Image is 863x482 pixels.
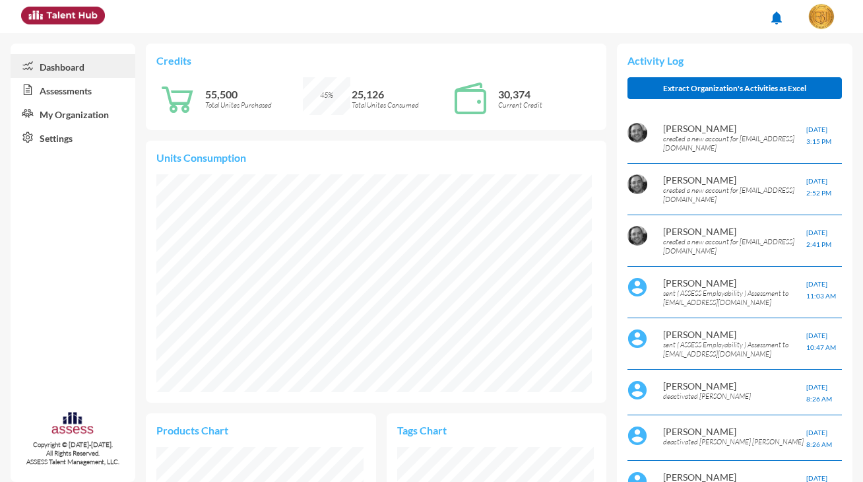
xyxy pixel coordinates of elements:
p: [PERSON_NAME] [663,174,806,186]
img: default%20profile%20image.svg [627,329,647,349]
p: Credits [156,54,596,67]
span: [DATE] 11:03 AM [806,280,836,300]
img: default%20profile%20image.svg [627,380,647,400]
a: Dashboard [11,54,135,78]
p: [PERSON_NAME] [663,426,806,437]
p: [PERSON_NAME] [663,226,806,237]
span: [DATE] 2:52 PM [806,177,831,197]
p: sent ( ASSESS Employability ) Assessment to [EMAIL_ADDRESS][DOMAIN_NAME] [663,289,806,307]
p: Total Unites Purchased [205,100,303,110]
p: [PERSON_NAME] [663,123,806,134]
p: sent ( ASSESS Employability ) Assessment to [EMAIL_ADDRESS][DOMAIN_NAME] [663,340,806,359]
a: Settings [11,125,135,149]
img: default%20profile%20image.svg [627,277,647,297]
a: My Organization [11,102,135,125]
span: [DATE] 3:15 PM [806,125,831,145]
button: Extract Organization's Activities as Excel [627,77,842,99]
p: Copyright © [DATE]-[DATE]. All Rights Reserved. ASSESS Talent Management, LLC. [11,440,135,466]
p: [PERSON_NAME] [663,277,806,289]
img: AOh14GigaHH8sHFAKTalDol_Rto9g2wtRCd5DeEZ-VfX2Q [627,174,647,194]
p: [PERSON_NAME] [663,329,806,340]
p: Activity Log [627,54,842,67]
span: [DATE] 10:47 AM [806,331,836,351]
p: deactivated [PERSON_NAME] [663,392,806,401]
p: 25,126 [352,88,449,100]
p: Total Unites Consumed [352,100,449,110]
mat-icon: notifications [769,10,784,26]
p: created a new account for [EMAIL_ADDRESS][DOMAIN_NAME] [663,186,806,204]
p: deactivated [PERSON_NAME] [PERSON_NAME] [663,437,806,446]
p: [PERSON_NAME] [663,380,806,392]
span: 45% [320,90,333,100]
img: AOh14GigaHH8sHFAKTalDol_Rto9g2wtRCd5DeEZ-VfX2Q [627,226,647,246]
a: Assessments [11,78,135,102]
p: Tags Chart [397,424,497,436]
p: Products Chart [156,424,261,436]
p: 55,500 [205,88,303,100]
span: [DATE] 2:41 PM [806,228,831,248]
p: Units Consumption [156,151,596,164]
img: AOh14GigaHH8sHFAKTalDol_Rto9g2wtRCd5DeEZ-VfX2Q [627,123,647,143]
p: Current Credit [498,100,596,110]
img: assesscompany-logo.png [51,411,94,438]
span: [DATE] 8:26 AM [806,429,832,448]
p: 30,374 [498,88,596,100]
p: created a new account for [EMAIL_ADDRESS][DOMAIN_NAME] [663,134,806,153]
span: [DATE] 8:26 AM [806,383,832,403]
p: created a new account for [EMAIL_ADDRESS][DOMAIN_NAME] [663,237,806,256]
img: default%20profile%20image.svg [627,426,647,446]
